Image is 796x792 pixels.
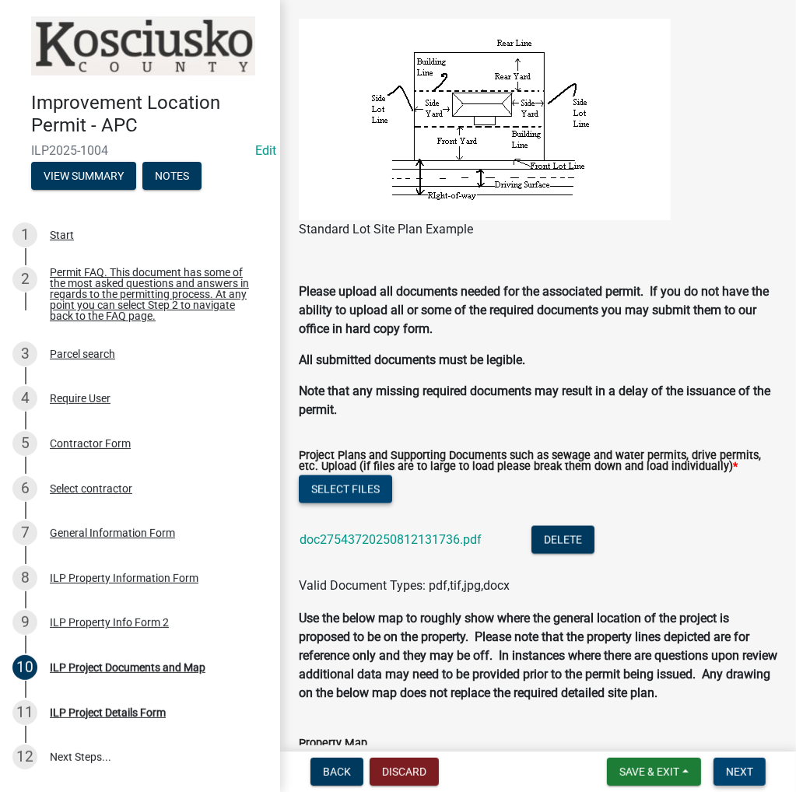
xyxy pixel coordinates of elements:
[12,566,37,590] div: 8
[50,393,110,404] div: Require User
[531,526,594,554] button: Delete
[50,230,74,240] div: Start
[323,766,351,778] span: Back
[31,143,249,158] span: ILP2025-1004
[12,267,37,292] div: 2
[50,573,198,583] div: ILP Property Information Form
[299,284,769,336] strong: Please upload all documents needed for the associated permit. If you do not have the ability to u...
[12,342,37,366] div: 3
[50,662,205,673] div: ILP Project Documents and Map
[142,170,202,183] wm-modal-confirm: Notes
[12,655,37,680] div: 10
[50,707,166,718] div: ILP Project Details Form
[255,143,276,158] wm-modal-confirm: Edit Application Number
[12,386,37,411] div: 4
[12,745,37,769] div: 12
[12,431,37,456] div: 5
[31,92,268,137] h4: Improvement Location Permit - APC
[714,758,766,786] button: Next
[299,450,777,473] label: Project Plans and Supporting Documents such as sewage and water permits, drive permits, etc. Uplo...
[12,520,37,545] div: 7
[31,162,136,190] button: View Summary
[50,483,132,494] div: Select contractor
[299,611,777,700] strong: Use the below map to roughly show where the general location of the project is proposed to be on ...
[310,758,363,786] button: Back
[531,534,594,548] wm-modal-confirm: Delete Document
[299,384,770,417] strong: Note that any missing required documents may result in a delay of the issuance of the permit.
[142,162,202,190] button: Notes
[299,220,777,239] figcaption: Standard Lot Site Plan Example
[12,476,37,501] div: 6
[50,349,115,359] div: Parcel search
[50,267,255,321] div: Permit FAQ. This document has some of the most asked questions and answers in regards to the perm...
[299,738,367,749] label: Property Map
[299,352,525,367] strong: All submitted documents must be legible.
[726,766,753,778] span: Next
[31,16,255,75] img: Kosciusko County, Indiana
[300,532,482,547] a: doc27543720250812131736.pdf
[299,19,671,220] img: lot_setback_pics_f73b0f8a-4d41-487b-93b4-04c1c3089d74.bmp
[255,143,276,158] a: Edit
[370,758,439,786] button: Discard
[12,610,37,635] div: 9
[31,170,136,183] wm-modal-confirm: Summary
[607,758,701,786] button: Save & Exit
[50,527,175,538] div: General Information Form
[619,766,679,778] span: Save & Exit
[50,617,169,628] div: ILP Property Info Form 2
[12,223,37,247] div: 1
[299,475,392,503] button: Select files
[50,438,131,449] div: Contractor Form
[299,578,510,593] span: Valid Document Types: pdf,tif,jpg,docx
[12,700,37,725] div: 11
